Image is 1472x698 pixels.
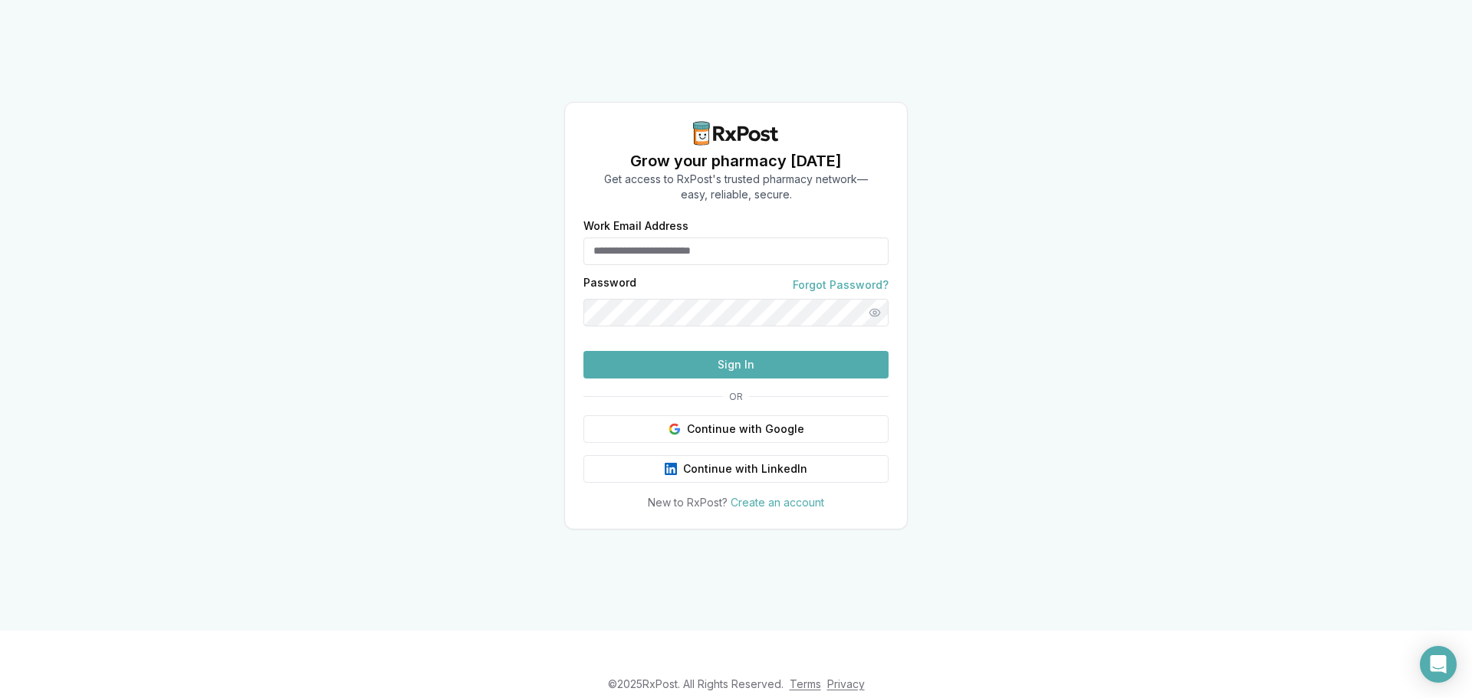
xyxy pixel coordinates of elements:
button: Continue with LinkedIn [583,455,889,483]
span: OR [723,391,749,403]
img: LinkedIn [665,463,677,475]
label: Work Email Address [583,221,889,231]
label: Password [583,277,636,293]
a: Create an account [731,496,824,509]
span: New to RxPost? [648,496,728,509]
button: Continue with Google [583,415,889,443]
a: Privacy [827,677,865,690]
div: Open Intercom Messenger [1420,646,1457,683]
img: RxPost Logo [687,121,785,146]
a: Terms [790,677,821,690]
a: Forgot Password? [793,277,889,293]
button: Show password [861,299,889,326]
button: Sign In [583,351,889,378]
img: Google [669,423,681,435]
p: Get access to RxPost's trusted pharmacy network— easy, reliable, secure. [604,172,868,202]
h1: Grow your pharmacy [DATE] [604,150,868,172]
